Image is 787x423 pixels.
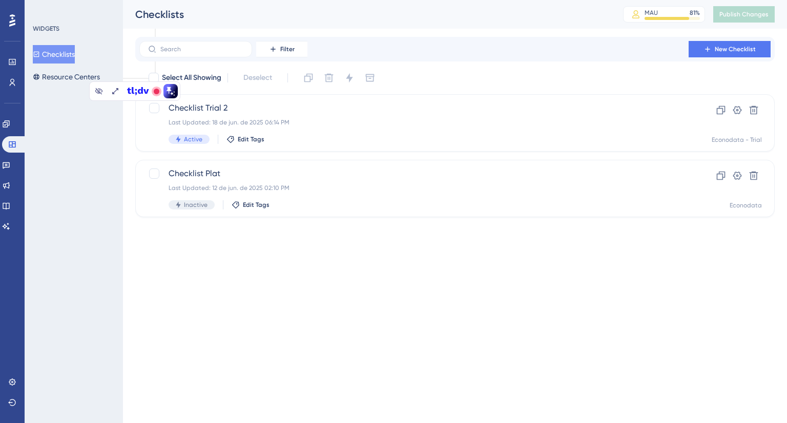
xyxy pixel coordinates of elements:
span: Filter [280,45,295,53]
span: Checklist Plat [169,167,659,180]
button: Edit Tags [232,201,270,209]
div: Last Updated: 12 de jun. de 2025 02:10 PM [169,184,659,192]
div: MAU [645,9,658,17]
span: Select All Showing [162,72,221,84]
div: Checklists [135,7,597,22]
button: Publish Changes [713,6,775,23]
button: Edit Tags [226,135,264,143]
button: Deselect [234,69,281,87]
div: Econodata - Trial [712,136,762,144]
div: WIDGETS [33,25,59,33]
input: Search [160,46,243,53]
span: Checklist Trial 2 [169,102,659,114]
span: Inactive [184,201,208,209]
button: Filter [256,41,307,57]
button: Resource Centers [33,68,100,86]
span: Active [184,135,202,143]
span: Edit Tags [238,135,264,143]
span: Edit Tags [243,201,270,209]
button: Checklists [33,45,75,64]
div: Econodata [730,201,762,209]
span: Publish Changes [719,10,769,18]
div: Last Updated: 18 de jun. de 2025 06:14 PM [169,118,659,126]
div: 81 % [690,9,700,17]
span: Deselect [243,72,272,84]
span: New Checklist [715,45,756,53]
button: New Checklist [689,41,771,57]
